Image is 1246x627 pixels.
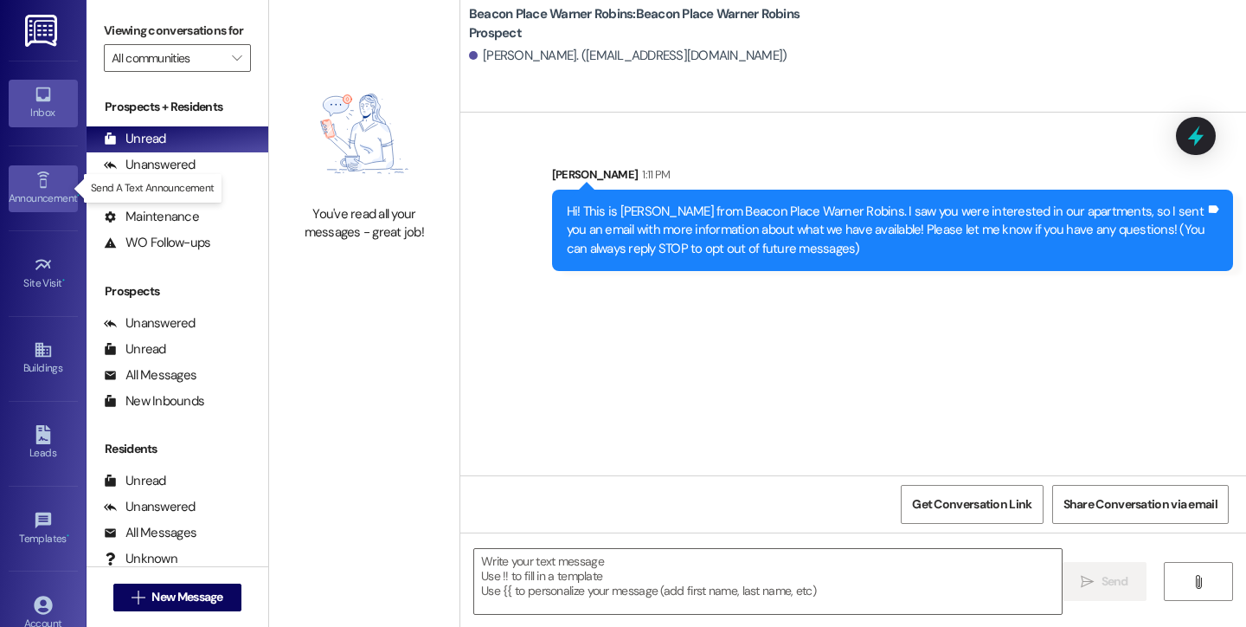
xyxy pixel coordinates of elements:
[288,205,440,242] div: You've read all your messages - great job!
[112,44,223,72] input: All communities
[469,5,815,42] b: Beacon Place Warner Robins: Beacon Place Warner Robins Prospect
[1063,495,1217,514] span: Share Conversation via email
[104,366,196,385] div: All Messages
[77,190,80,202] span: •
[104,472,166,490] div: Unread
[104,314,196,333] div: Unanswered
[104,208,199,226] div: Maintenance
[62,275,65,287] span: •
[87,440,268,458] div: Residents
[104,550,177,568] div: Unknown
[104,17,251,44] label: Viewing conversations for
[552,165,1233,190] div: [PERSON_NAME]
[104,392,204,410] div: New Inbounds
[151,588,222,606] span: New Message
[113,584,241,611] button: New Message
[9,335,78,382] a: Buildings
[9,506,78,553] a: Templates •
[25,15,61,47] img: ResiDesk Logo
[1052,485,1229,524] button: Share Conversation via email
[87,98,268,116] div: Prospects + Residents
[1101,572,1128,591] span: Send
[469,47,787,65] div: [PERSON_NAME]. ([EMAIL_ADDRESS][DOMAIN_NAME])
[638,165,670,184] div: 1:11 PM
[87,282,268,301] div: Prospects
[1081,575,1094,589] i: 
[288,71,440,197] img: empty-state
[901,485,1043,524] button: Get Conversation Link
[104,340,166,359] div: Unread
[67,530,69,542] span: •
[9,80,78,126] a: Inbox
[1191,575,1204,589] i: 
[912,495,1031,514] span: Get Conversation Link
[232,51,241,65] i: 
[91,181,215,196] p: Send A Text Announcement
[9,250,78,297] a: Site Visit •
[104,234,210,252] div: WO Follow-ups
[132,591,145,604] i: 
[567,203,1205,258] div: Hi! This is [PERSON_NAME] from Beacon Place Warner Robins. I saw you were interested in our apart...
[104,524,196,542] div: All Messages
[104,156,196,174] div: Unanswered
[1063,562,1146,601] button: Send
[104,498,196,516] div: Unanswered
[104,130,166,148] div: Unread
[9,420,78,467] a: Leads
